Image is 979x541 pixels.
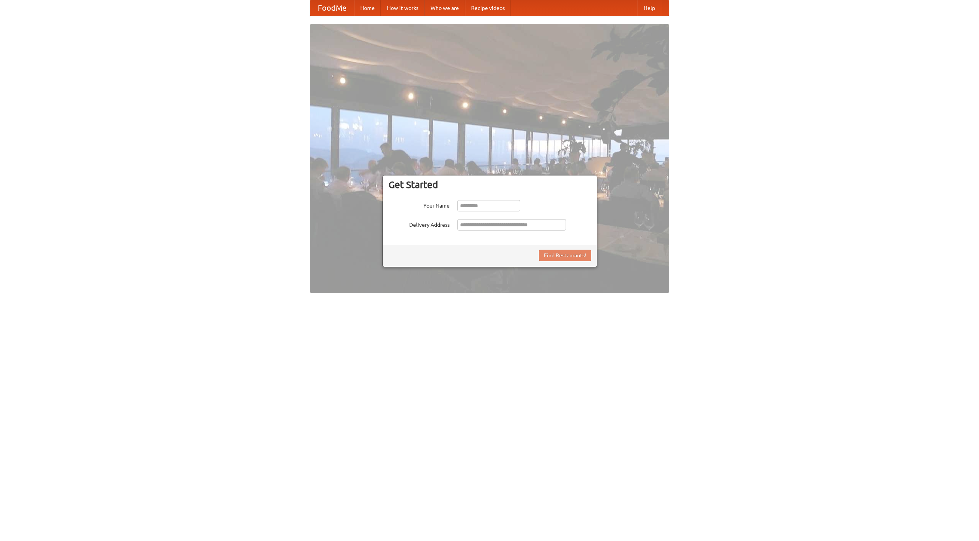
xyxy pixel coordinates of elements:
a: Home [354,0,381,16]
label: Your Name [389,200,450,210]
h3: Get Started [389,179,591,190]
label: Delivery Address [389,219,450,229]
a: FoodMe [310,0,354,16]
a: How it works [381,0,424,16]
a: Who we are [424,0,465,16]
button: Find Restaurants! [539,250,591,261]
a: Help [637,0,661,16]
a: Recipe videos [465,0,511,16]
